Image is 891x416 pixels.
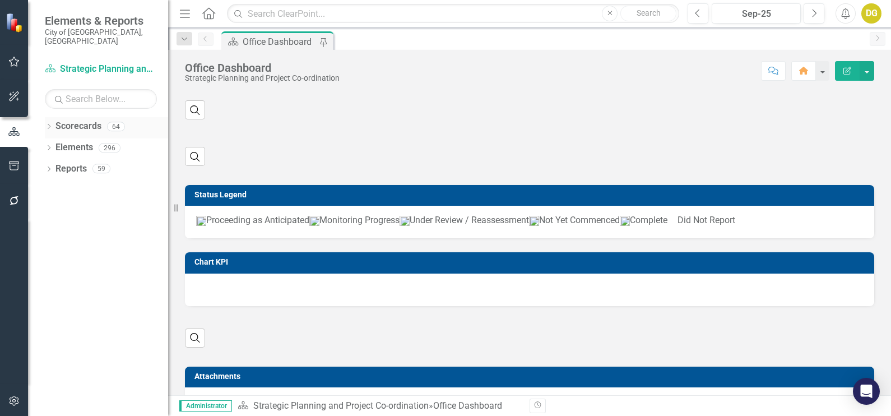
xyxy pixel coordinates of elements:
a: Strategic Planning and Project Co-ordination [45,63,157,76]
a: Scorecards [55,120,101,133]
h3: Attachments [194,372,869,381]
h3: Chart KPI [194,258,869,266]
div: Sep-25 [716,7,797,21]
div: 296 [99,143,120,152]
div: Office Dashboard [433,400,502,411]
button: Sep-25 [712,3,801,24]
div: Strategic Planning and Project Co-ordination [185,74,340,82]
img: DidNotReport.png [667,218,677,224]
div: 59 [92,164,110,174]
button: Search [620,6,676,21]
input: Search ClearPoint... [227,4,679,24]
small: City of [GEOGRAPHIC_DATA], [GEOGRAPHIC_DATA] [45,27,157,46]
input: Search Below... [45,89,157,109]
div: Open Intercom Messenger [853,378,880,405]
img: NotYet.png [529,216,539,226]
a: Elements [55,141,93,154]
img: UnderReview.png [400,216,410,226]
h3: Status Legend [194,191,869,199]
a: Strategic Planning and Project Co-ordination [253,400,429,411]
button: DG [861,3,881,24]
span: Elements & Reports [45,14,157,27]
img: Complete_icon.png [620,216,630,226]
div: 64 [107,122,125,131]
div: Office Dashboard [185,62,340,74]
img: ClearPoint Strategy [6,12,26,33]
div: » [238,400,521,413]
div: Office Dashboard [243,35,317,49]
span: Search [637,8,661,17]
a: Reports [55,163,87,175]
img: Monitoring.png [309,216,319,226]
img: ProceedingGreen.png [196,216,206,226]
span: Administrator [179,400,232,412]
p: Proceeding as Anticipated Monitoring Progress Under Review / Reassessment Not Yet Commenced Compl... [196,214,863,227]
